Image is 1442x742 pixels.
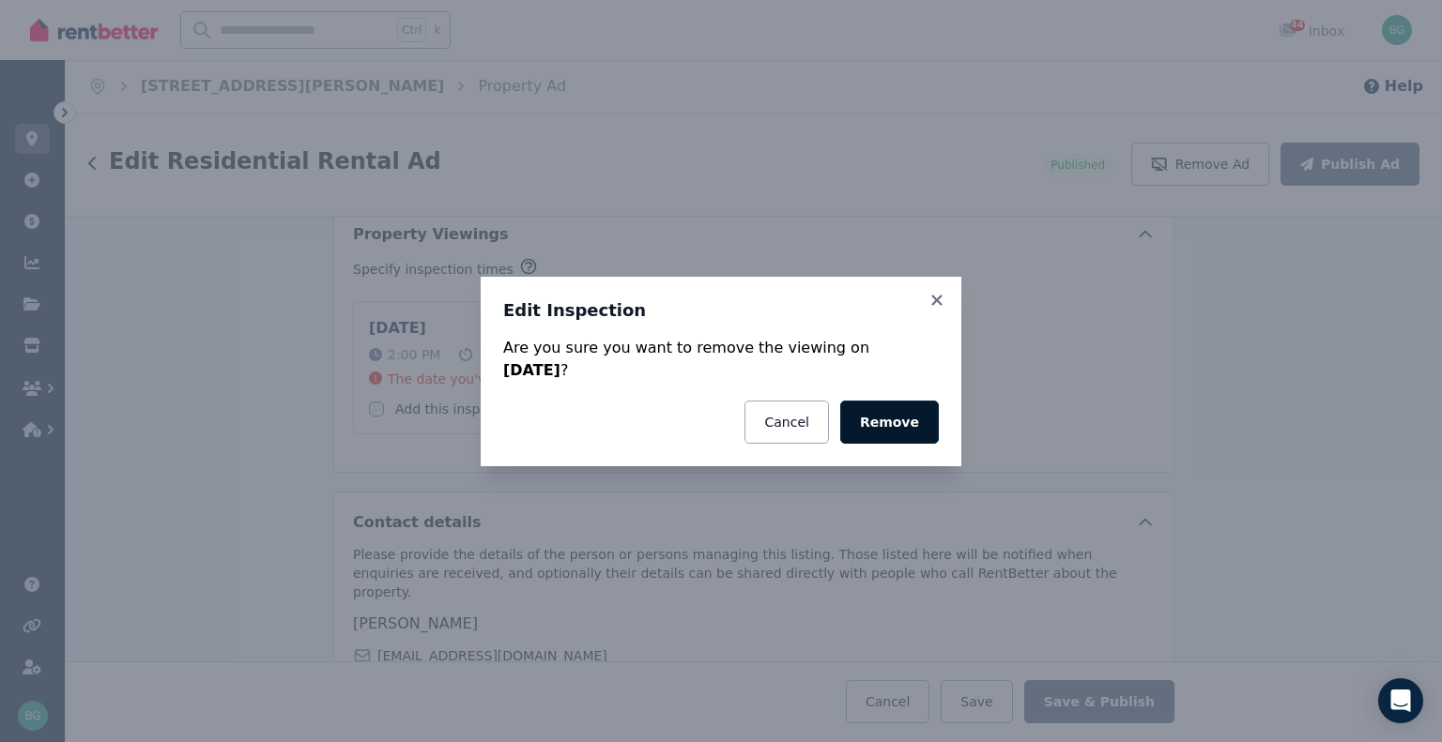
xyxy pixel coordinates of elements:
[1378,678,1423,723] div: Open Intercom Messenger
[503,299,939,322] h3: Edit Inspection
[744,401,828,444] button: Cancel
[503,361,560,379] strong: [DATE]
[503,337,939,382] div: Are you sure you want to remove the viewing on ?
[840,401,939,444] button: Remove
